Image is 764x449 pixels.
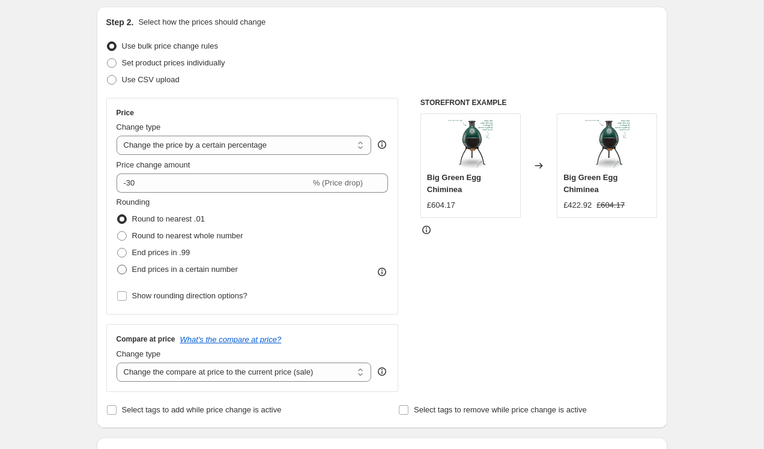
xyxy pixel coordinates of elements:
[117,334,175,344] h3: Compare at price
[180,335,282,344] button: What's the compare at price?
[117,349,161,358] span: Change type
[122,405,282,414] span: Select tags to add while price change is active
[414,405,587,414] span: Select tags to remove while price change is active
[427,199,455,211] div: £604.17
[138,16,265,28] p: Select how the prices should change
[122,75,180,84] span: Use CSV upload
[427,173,481,194] span: Big Green Egg Chiminea
[132,231,243,240] span: Round to nearest whole number
[106,16,134,28] h2: Step 2.
[132,265,238,274] span: End prices in a certain number
[117,122,161,131] span: Change type
[420,98,658,107] h6: STOREFRONT EXAMPLE
[583,120,631,168] img: 4278359087_80x.png
[122,41,218,50] span: Use bulk price change rules
[563,173,617,194] span: Big Green Egg Chiminea
[132,214,205,223] span: Round to nearest .01
[313,178,363,187] span: % (Price drop)
[596,199,625,211] strike: £604.17
[446,120,494,168] img: 4278359087_80x.png
[122,58,225,67] span: Set product prices individually
[376,139,388,151] div: help
[117,197,150,206] span: Rounding
[132,291,247,300] span: Show rounding direction options?
[563,199,592,211] div: £422.92
[117,160,190,169] span: Price change amount
[376,366,388,378] div: help
[117,108,134,118] h3: Price
[117,173,311,193] input: -15
[132,248,190,257] span: End prices in .99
